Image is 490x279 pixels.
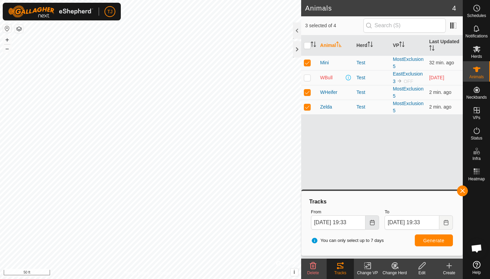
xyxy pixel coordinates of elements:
h2: Animals [305,4,452,12]
div: Create [436,270,463,276]
span: Mini [320,59,329,66]
span: Zelda [320,103,332,111]
p-sorticon: Activate to sort [399,43,405,48]
span: Herds [471,54,482,59]
span: i [294,269,295,275]
p-sorticon: Activate to sort [311,43,316,48]
button: Generate [415,234,453,246]
th: Last Updated [426,35,463,56]
span: 4 [452,3,456,13]
span: Help [472,270,481,275]
div: Open chat [467,238,487,259]
div: Test [357,103,388,111]
div: Edit [408,270,436,276]
button: Reset Map [3,24,11,33]
label: To [385,209,453,215]
span: Sep 25, 2025 at 7:30 PM [429,104,451,110]
a: MostExclusion5 [393,86,423,99]
a: Help [463,258,490,277]
span: WBull [320,74,333,81]
span: Generate [423,238,444,243]
img: Gallagher Logo [8,5,93,18]
label: From [311,209,379,215]
a: Privacy Policy [124,270,149,276]
img: to [397,78,402,84]
button: + [3,36,11,44]
span: You can only select up to 7 days [311,237,384,244]
span: Animals [469,75,484,79]
span: WHeifer [320,89,338,96]
div: Test [357,89,388,96]
span: 3 selected of 4 [305,22,363,29]
div: Test [357,74,388,81]
span: Notifications [465,34,488,38]
span: Sep 24, 2025 at 7:00 PM [429,75,444,80]
span: Schedules [467,14,486,18]
a: Contact Us [157,270,177,276]
span: Sep 25, 2025 at 7:00 PM [429,60,454,65]
p-sorticon: Activate to sort [429,46,435,52]
th: Herd [354,35,390,56]
a: MostExclusion5 [393,56,423,69]
span: Heatmap [468,177,485,181]
button: Choose Date [439,215,453,230]
input: Search (S) [363,18,446,33]
span: OFF [404,79,413,84]
div: Test [357,59,388,66]
span: TJ [107,8,113,15]
span: Neckbands [466,95,487,99]
div: Tracks [327,270,354,276]
span: Status [471,136,482,140]
button: Map Layers [15,25,23,33]
p-sorticon: Activate to sort [367,43,373,48]
button: – [3,45,11,53]
th: Animal [317,35,354,56]
a: MostExclusion5 [393,101,423,113]
span: Sep 25, 2025 at 7:30 PM [429,89,451,95]
div: Change Herd [381,270,408,276]
button: Choose Date [365,215,379,230]
th: VP [390,35,426,56]
div: Change VP [354,270,381,276]
a: EastExclusion3 [393,71,423,84]
span: Infra [472,157,480,161]
button: i [291,268,298,276]
span: Delete [307,270,319,275]
div: Tracks [308,198,456,206]
p-sorticon: Activate to sort [336,43,342,48]
span: VPs [473,116,480,120]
